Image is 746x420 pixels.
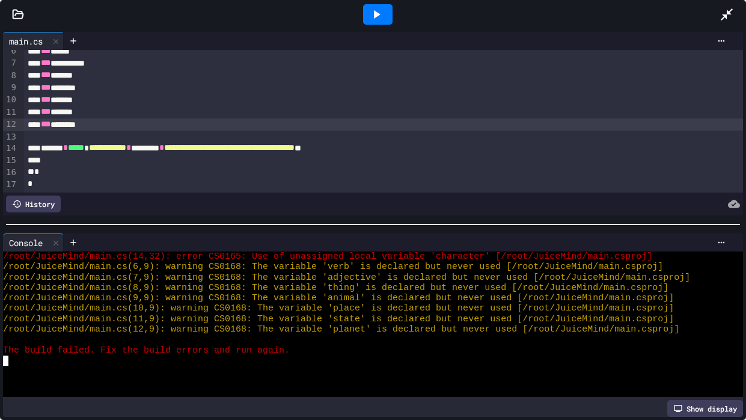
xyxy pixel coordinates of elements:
[3,252,652,262] span: /root/JuiceMind/main.cs(14,32): error CS0165: Use of unassigned local variable 'character' [/root...
[3,324,679,335] span: /root/JuiceMind/main.cs(12,9): warning CS0168: The variable 'planet' is declared but never used [...
[3,273,690,283] span: /root/JuiceMind/main.cs(7,9): warning CS0168: The variable 'adjective' is declared but never used...
[3,303,674,313] span: /root/JuiceMind/main.cs(10,9): warning CS0168: The variable 'place' is declared but never used [/...
[5,5,83,76] div: Chat with us now!Close
[3,262,663,272] span: /root/JuiceMind/main.cs(6,9): warning CS0168: The variable 'verb' is declared but never used [/ro...
[3,283,668,293] span: /root/JuiceMind/main.cs(8,9): warning CS0168: The variable 'thing' is declared but never used [/r...
[3,293,674,303] span: /root/JuiceMind/main.cs(9,9): warning CS0168: The variable 'animal' is declared but never used [/...
[3,314,674,324] span: /root/JuiceMind/main.cs(11,9): warning CS0168: The variable 'state' is declared but never used [/...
